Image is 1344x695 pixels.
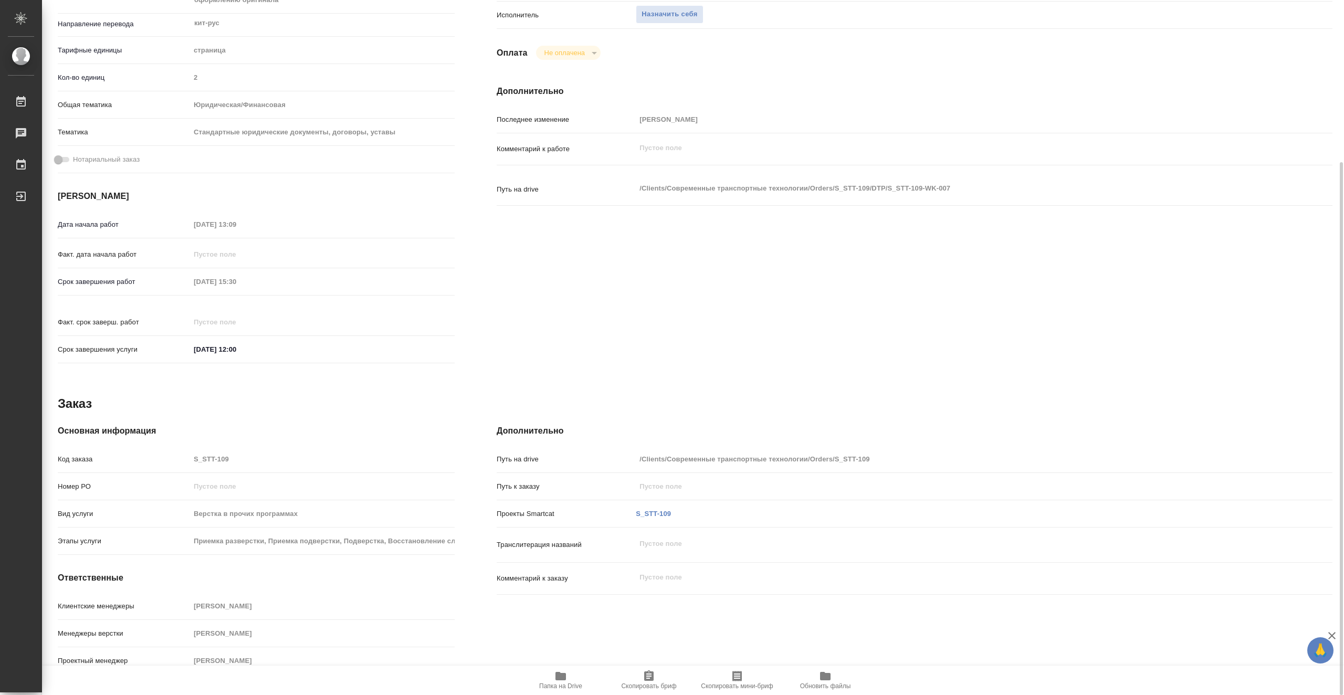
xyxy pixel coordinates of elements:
[190,274,282,289] input: Пустое поле
[58,19,190,29] p: Направление перевода
[58,249,190,260] p: Факт. дата начала работ
[605,666,693,695] button: Скопировать бриф
[497,144,636,154] p: Комментарий к работе
[58,601,190,612] p: Клиентские менеджеры
[58,127,190,138] p: Тематика
[636,5,703,24] button: Назначить себя
[190,451,455,467] input: Пустое поле
[800,682,851,690] span: Обновить файлы
[636,180,1263,197] textarea: /Clients/Современные транспортные технологии/Orders/S_STT-109/DTP/S_STT-109-WK-007
[517,666,605,695] button: Папка на Drive
[58,45,190,56] p: Тарифные единицы
[58,277,190,287] p: Срок завершения работ
[621,682,676,690] span: Скопировать бриф
[636,510,671,518] a: S_STT-109
[497,47,528,59] h4: Оплата
[497,10,636,20] p: Исполнитель
[497,425,1332,437] h4: Дополнительно
[58,190,455,203] h4: [PERSON_NAME]
[190,314,282,330] input: Пустое поле
[190,626,455,641] input: Пустое поле
[497,85,1332,98] h4: Дополнительно
[190,533,455,549] input: Пустое поле
[190,653,455,668] input: Пустое поле
[536,46,601,60] div: Не оплачена
[58,572,455,584] h4: Ответственные
[701,682,773,690] span: Скопировать мини-бриф
[190,41,455,59] div: страница
[497,184,636,195] p: Путь на drive
[190,247,282,262] input: Пустое поле
[58,72,190,83] p: Кол-во единиц
[58,509,190,519] p: Вид услуги
[58,656,190,666] p: Проектный менеджер
[190,123,455,141] div: Стандартные юридические документы, договоры, уставы
[58,219,190,230] p: Дата начала работ
[58,536,190,546] p: Этапы услуги
[190,70,455,85] input: Пустое поле
[190,506,455,521] input: Пустое поле
[190,96,455,114] div: Юридическая/Финансовая
[636,112,1263,127] input: Пустое поле
[58,425,455,437] h4: Основная информация
[1307,637,1333,664] button: 🙏
[58,481,190,492] p: Номер РО
[190,598,455,614] input: Пустое поле
[541,48,588,57] button: Не оплачена
[190,342,282,357] input: ✎ Введи что-нибудь
[58,454,190,465] p: Код заказа
[636,451,1263,467] input: Пустое поле
[497,481,636,492] p: Путь к заказу
[497,454,636,465] p: Путь на drive
[58,628,190,639] p: Менеджеры верстки
[58,395,92,412] h2: Заказ
[539,682,582,690] span: Папка на Drive
[190,479,455,494] input: Пустое поле
[58,100,190,110] p: Общая тематика
[58,344,190,355] p: Срок завершения услуги
[781,666,869,695] button: Обновить файлы
[693,666,781,695] button: Скопировать мини-бриф
[497,509,636,519] p: Проекты Smartcat
[497,114,636,125] p: Последнее изменение
[636,479,1263,494] input: Пустое поле
[58,317,190,328] p: Факт. срок заверш. работ
[497,540,636,550] p: Транслитерация названий
[1311,639,1329,661] span: 🙏
[642,8,697,20] span: Назначить себя
[73,154,140,165] span: Нотариальный заказ
[497,573,636,584] p: Комментарий к заказу
[190,217,282,232] input: Пустое поле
